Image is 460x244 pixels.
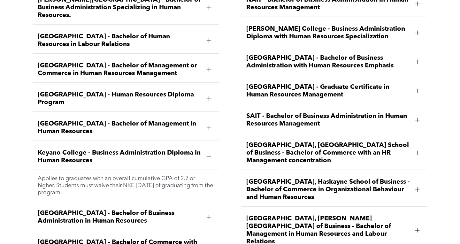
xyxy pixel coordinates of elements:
span: [PERSON_NAME] College - Business Administration Diploma with Human Resources Specialization [246,25,410,41]
span: [GEOGRAPHIC_DATA] - Bachelor of Human Resources in Labour Relations [38,33,202,48]
span: [GEOGRAPHIC_DATA], Haskayne School of Business - Bachelor of Commerce in Organizational Behaviour... [246,178,410,201]
span: [GEOGRAPHIC_DATA] - Bachelor of Business Administration in Human Resources [38,210,202,225]
span: [GEOGRAPHIC_DATA] - Graduate Certificate in Human Resources Management [246,83,410,99]
span: [GEOGRAPHIC_DATA] - Human Resources Diploma Program [38,91,202,106]
span: Keyano College - Business Administration Diploma in Human Resources [38,149,202,164]
span: SAIT - Bachelor of Business Administration in Human Resources Management [246,112,410,128]
span: [GEOGRAPHIC_DATA] - Bachelor of Management in Human Resources [38,120,202,135]
span: [GEOGRAPHIC_DATA] - Bachelor of Business Administration with Human Resources Emphasis [246,54,410,70]
span: [GEOGRAPHIC_DATA], [GEOGRAPHIC_DATA] School of Business - Bachelor of Commerce with an HR Managem... [246,141,410,164]
p: Applies to graduates with an overall cumulative GPA of 2.7 or higher. Students must waive their N... [38,175,214,196]
span: [GEOGRAPHIC_DATA] - Bachelor of Management or Commerce in Human Resources Management [38,62,202,77]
